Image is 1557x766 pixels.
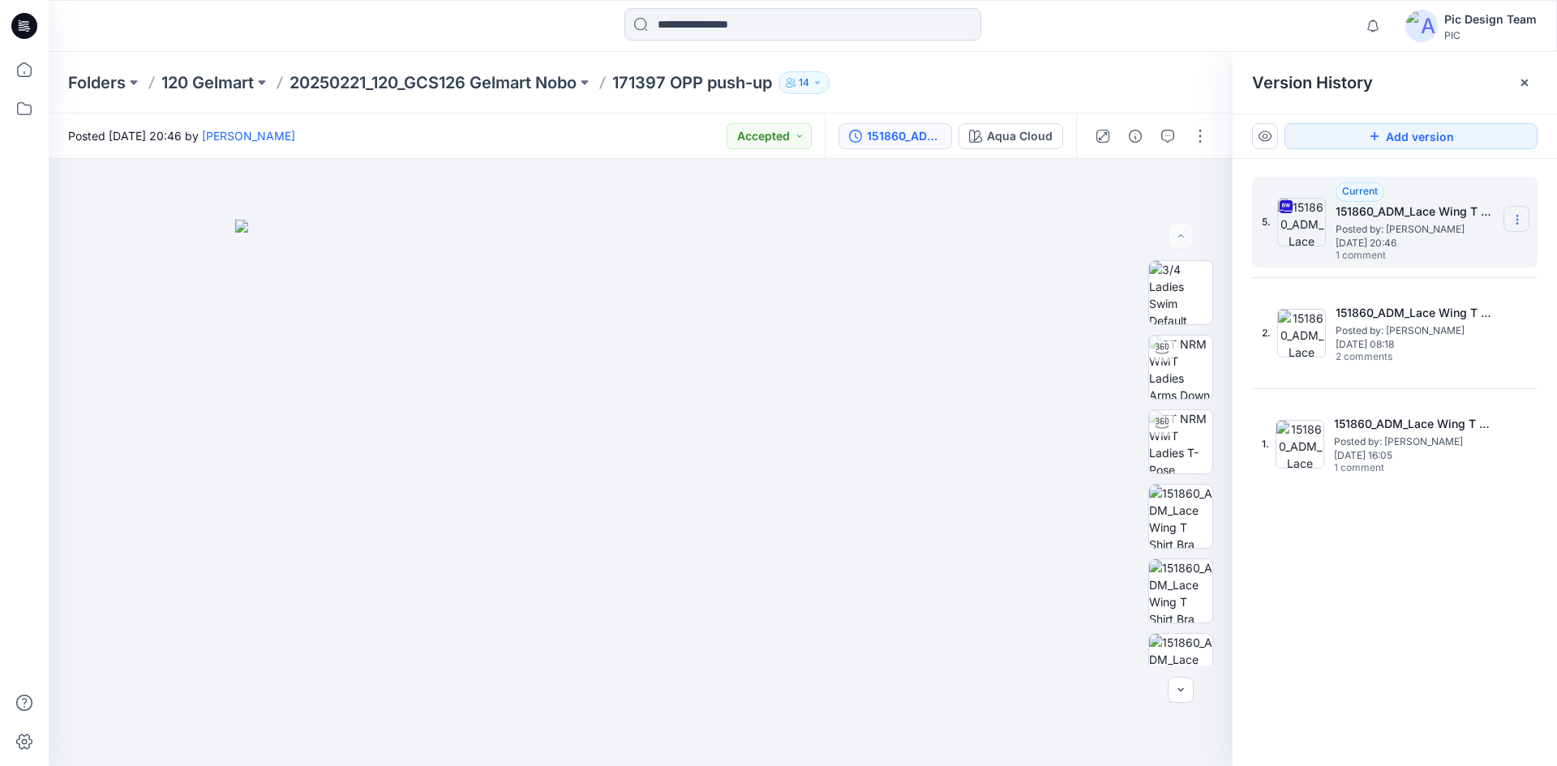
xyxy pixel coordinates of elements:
span: 1 comment [1336,250,1449,263]
img: avatar [1405,10,1438,42]
img: 151860_ADM_Lace Wing T Shirt Bra_V2 [1277,309,1326,357]
p: 171397 OPP push-up [612,71,772,94]
span: 5. [1262,215,1271,229]
button: Show Hidden Versions [1252,123,1278,149]
h5: 151860_ADM_Lace Wing T Shirt Bra_V2 [1336,303,1498,323]
a: 120 Gelmart [161,71,254,94]
img: 151860_ADM_Lace Wing T Shirt Bra 1_Aqua Cloud_Left [1149,559,1212,623]
span: 1. [1262,437,1269,451]
span: 2. [1262,326,1271,340]
span: Posted by: Phoebe Love [1336,323,1498,339]
img: 151860_ADM_Lace Wing T Shirt Bra 1_Aqua Cloud_Front [1149,485,1212,548]
span: [DATE] 08:18 [1336,339,1498,350]
span: 1 comment [1334,462,1448,475]
div: Aqua Cloud [987,127,1053,145]
span: [DATE] 16:05 [1334,450,1496,461]
div: PIC [1444,29,1537,41]
span: Posted by: Phoebe Love [1336,221,1498,238]
img: 151860_ADM_Lace Wing T Shirt Bra 1_Aqua Cloud_Back [1149,634,1212,697]
span: Posted [DATE] 20:46 by [68,127,295,144]
div: Pic Design Team [1444,10,1537,29]
button: 151860_ADM_Lace Wing T Shirt Bra_V3 [839,123,952,149]
div: 151860_ADM_Lace Wing T Shirt Bra_V3 [867,127,941,145]
button: Close [1518,76,1531,89]
span: Current [1342,185,1378,197]
span: 2 comments [1336,351,1449,364]
h5: 151860_ADM_Lace Wing T Shirt Bra [1334,414,1496,434]
button: Aqua Cloud [959,123,1063,149]
button: Add version [1285,123,1538,149]
button: 14 [778,71,830,94]
h5: 151860_ADM_Lace Wing T Shirt Bra_V3 [1336,202,1498,221]
img: TT NRM WMT Ladies T-Pose [1149,410,1212,473]
p: 14 [799,74,809,92]
img: 151860_ADM_Lace Wing T Shirt Bra_V3 [1277,198,1326,246]
button: Details [1122,123,1148,149]
a: [PERSON_NAME] [202,129,295,143]
span: Posted by: Phoebe Love [1334,434,1496,450]
img: TT NRM WMT Ladies Arms Down [1149,336,1212,399]
span: [DATE] 20:46 [1336,238,1498,249]
a: 20250221_120_GCS126 Gelmart Nobo [290,71,577,94]
img: 151860_ADM_Lace Wing T Shirt Bra [1276,420,1324,469]
a: Folders [68,71,126,94]
img: 3/4 Ladies Swim Default [1149,261,1212,324]
span: Version History [1252,73,1373,92]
